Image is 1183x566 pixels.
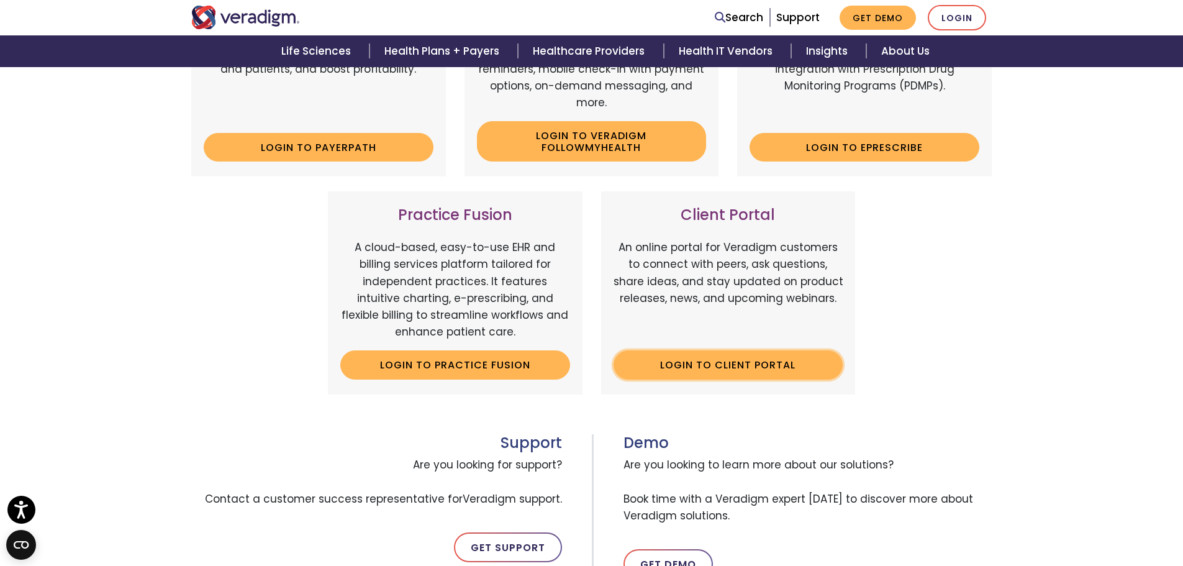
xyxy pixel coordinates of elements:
a: Get Demo [840,6,916,30]
a: Login to Practice Fusion [340,350,570,379]
p: A cloud-based, easy-to-use EHR and billing services platform tailored for independent practices. ... [340,239,570,340]
h3: Practice Fusion [340,206,570,224]
a: Insights [791,35,866,67]
a: Healthcare Providers [518,35,663,67]
p: An online portal for Veradigm customers to connect with peers, ask questions, share ideas, and st... [614,239,843,340]
span: Are you looking to learn more about our solutions? Book time with a Veradigm expert [DATE] to dis... [623,452,992,529]
span: Are you looking for support? Contact a customer success representative for [191,452,562,513]
h3: Demo [623,434,992,452]
h3: Client Portal [614,206,843,224]
button: Open CMP widget [6,530,36,560]
iframe: Drift Chat Widget [945,477,1168,551]
a: Get Support [454,532,562,562]
a: Search [715,9,763,26]
a: Login to ePrescribe [750,133,979,162]
a: Health IT Vendors [664,35,791,67]
a: Health Plans + Payers [369,35,518,67]
a: Login to Client Portal [614,350,843,379]
span: Veradigm support. [463,491,562,506]
a: Login [928,5,986,30]
a: Support [776,10,820,25]
a: Life Sciences [266,35,369,67]
img: Veradigm logo [191,6,300,29]
a: Login to Veradigm FollowMyHealth [477,121,707,162]
h3: Support [191,434,562,452]
a: Login to Payerpath [204,133,433,162]
a: About Us [866,35,945,67]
